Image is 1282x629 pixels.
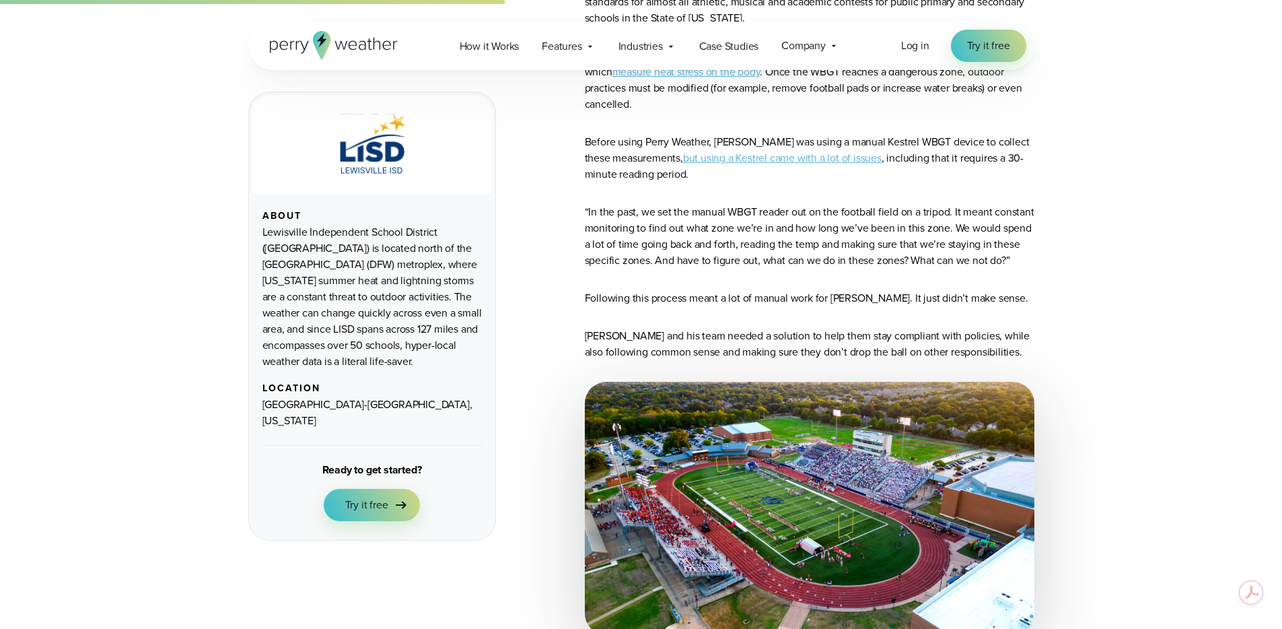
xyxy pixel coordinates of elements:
[699,38,759,55] span: Case Studies
[585,204,1034,269] p: “In the past, we set the manual WBGT reader out on the football field on a tripod. It meant const...
[322,462,422,478] div: Ready to get started?
[901,38,929,53] span: Log in
[951,30,1026,62] a: Try it free
[327,111,417,178] img: Lewisville ISD logo
[618,38,663,55] span: Industries
[585,134,1034,183] p: Before using Perry Weather, [PERSON_NAME] was using a manual Kestrel WBGT device to collect these...
[262,397,482,429] div: [GEOGRAPHIC_DATA]-[GEOGRAPHIC_DATA], [US_STATE]
[542,38,581,55] span: Features
[585,290,1034,306] p: Following this process meant a lot of manual work for [PERSON_NAME]. It just didn’t make sense.
[688,32,771,60] a: Case Studies
[612,64,760,79] a: measure heat stress on the body
[585,328,1034,360] p: [PERSON_NAME] and his team needed a solution to help them stay compliant with policies, while als...
[345,497,388,513] span: Try it free
[683,150,882,166] a: but using a Kestrel came with a lot of issues
[324,489,421,521] a: Try it free
[262,224,482,370] div: Lewisville Independent School District ([GEOGRAPHIC_DATA]) is located north of the [GEOGRAPHIC_DA...
[262,383,482,394] div: Location
[460,38,520,55] span: How it Works
[448,32,531,60] a: How it Works
[901,38,929,54] a: Log in
[967,38,1010,54] span: Try it free
[585,48,1034,112] p: UIL has a heat stress policy based on the Wet Bulb Globe Temperature (WBGT) readings, which . Onc...
[262,211,482,222] div: About
[781,38,826,54] span: Company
